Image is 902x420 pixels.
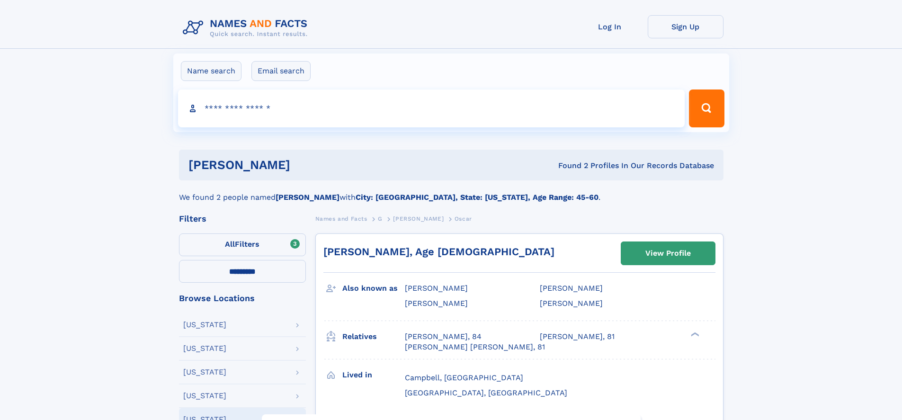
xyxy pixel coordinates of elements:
span: [PERSON_NAME] [405,284,468,293]
label: Email search [251,61,311,81]
div: ❯ [688,331,700,337]
div: [US_STATE] [183,368,226,376]
span: [PERSON_NAME] [540,299,603,308]
input: search input [178,89,685,127]
h1: [PERSON_NAME] [188,159,424,171]
div: View Profile [645,242,691,264]
label: Filters [179,233,306,256]
button: Search Button [689,89,724,127]
h3: Relatives [342,329,405,345]
span: [PERSON_NAME] [540,284,603,293]
b: City: [GEOGRAPHIC_DATA], State: [US_STATE], Age Range: 45-60 [356,193,598,202]
a: View Profile [621,242,715,265]
div: Filters [179,214,306,223]
span: All [225,240,235,249]
div: [US_STATE] [183,321,226,329]
b: [PERSON_NAME] [276,193,339,202]
span: Oscar [455,215,472,222]
a: [PERSON_NAME] [PERSON_NAME], 81 [405,342,545,352]
div: [US_STATE] [183,345,226,352]
a: [PERSON_NAME], 84 [405,331,482,342]
div: Browse Locations [179,294,306,303]
span: [GEOGRAPHIC_DATA], [GEOGRAPHIC_DATA] [405,388,567,397]
span: [PERSON_NAME] [405,299,468,308]
a: Names and Facts [315,213,367,224]
h3: Also known as [342,280,405,296]
img: Logo Names and Facts [179,15,315,41]
div: We found 2 people named with . [179,180,723,203]
a: G [378,213,383,224]
div: [US_STATE] [183,392,226,400]
span: [PERSON_NAME] [393,215,444,222]
div: Found 2 Profiles In Our Records Database [424,161,714,171]
a: [PERSON_NAME], Age [DEMOGRAPHIC_DATA] [323,246,554,258]
a: [PERSON_NAME] [393,213,444,224]
a: Log In [572,15,648,38]
span: Campbell, [GEOGRAPHIC_DATA] [405,373,523,382]
label: Name search [181,61,241,81]
span: G [378,215,383,222]
h3: Lived in [342,367,405,383]
a: [PERSON_NAME], 81 [540,331,615,342]
a: Sign Up [648,15,723,38]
